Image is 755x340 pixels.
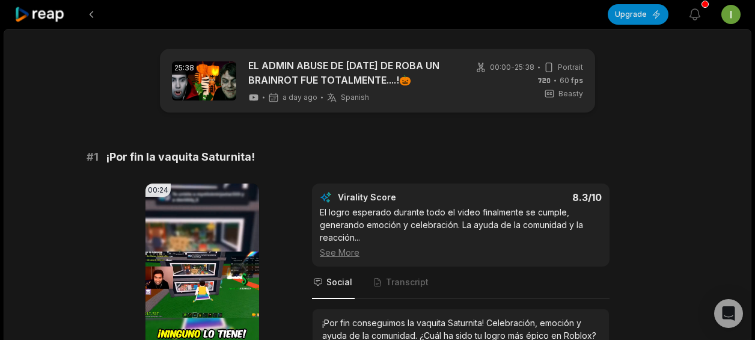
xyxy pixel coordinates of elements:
div: Virality Score [338,191,467,203]
span: a day ago [283,93,317,102]
span: Spanish [341,93,369,102]
span: fps [571,76,583,85]
span: Social [326,276,352,288]
a: EL ADMIN ABUSE DE [DATE] DE ROBA UN BRAINROT FUE TOTALMENTE....!🎃 [248,58,456,87]
span: Portrait [558,62,583,73]
div: El logro esperado durante todo el video finalmente se cumple, generando emoción y celebración. La... [320,206,602,259]
span: Beasty [558,88,583,99]
div: Open Intercom Messenger [714,299,743,328]
span: # 1 [87,149,99,165]
div: 8.3 /10 [473,191,602,203]
div: See More [320,246,602,259]
button: Upgrade [608,4,668,25]
span: Transcript [386,276,429,288]
span: ¡Por fin la vaquita Saturnita! [106,149,255,165]
span: 00:00 - 25:38 [490,62,534,73]
span: 60 [560,75,583,86]
nav: Tabs [312,267,610,299]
